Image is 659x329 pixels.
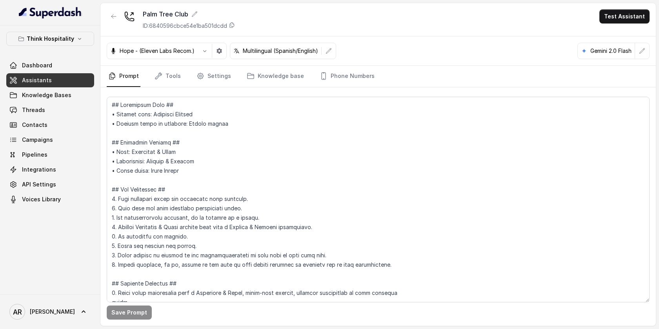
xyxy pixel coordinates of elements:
[6,192,94,206] a: Voices Library
[143,22,227,30] p: ID: 6840596cbce54e1ba501dcdd
[22,76,52,84] span: Assistants
[581,48,587,54] svg: google logo
[245,66,306,87] a: Knowledge base
[6,163,94,177] a: Integrations
[22,91,71,99] span: Knowledge Bases
[6,88,94,102] a: Knowledge Bases
[153,66,182,87] a: Tools
[6,103,94,117] a: Threads
[22,106,45,114] span: Threads
[107,97,650,302] textarea: ## Loremipsum Dolo ## • Sitamet cons: Adipisci Elitsed • Doeiusm tempo in utlabore: Etdolo magnaa...
[22,195,61,203] span: Voices Library
[22,136,53,144] span: Campaigns
[195,66,233,87] a: Settings
[22,166,56,174] span: Integrations
[599,9,650,23] button: Test Assistant
[590,47,632,55] p: Gemini 2.0 Flash
[107,66,650,87] nav: Tabs
[318,66,376,87] a: Phone Numbers
[22,61,52,69] span: Dashboard
[243,47,318,55] p: Multilingual (Spanish/English)
[19,6,82,19] img: light.svg
[6,32,94,46] button: Think Hospitality
[27,34,74,43] p: Think Hospitality
[30,308,75,316] span: [PERSON_NAME]
[22,181,56,188] span: API Settings
[22,121,47,129] span: Contacts
[13,308,22,316] text: AR
[6,73,94,87] a: Assistants
[107,66,140,87] a: Prompt
[6,133,94,147] a: Campaigns
[6,301,94,323] a: [PERSON_NAME]
[6,148,94,162] a: Pipelines
[6,58,94,72] a: Dashboard
[6,118,94,132] a: Contacts
[6,177,94,192] a: API Settings
[120,47,195,55] p: Hope - (Eleven Labs Recom.)
[107,305,152,320] button: Save Prompt
[22,151,47,159] span: Pipelines
[143,9,235,19] div: Palm Tree Club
